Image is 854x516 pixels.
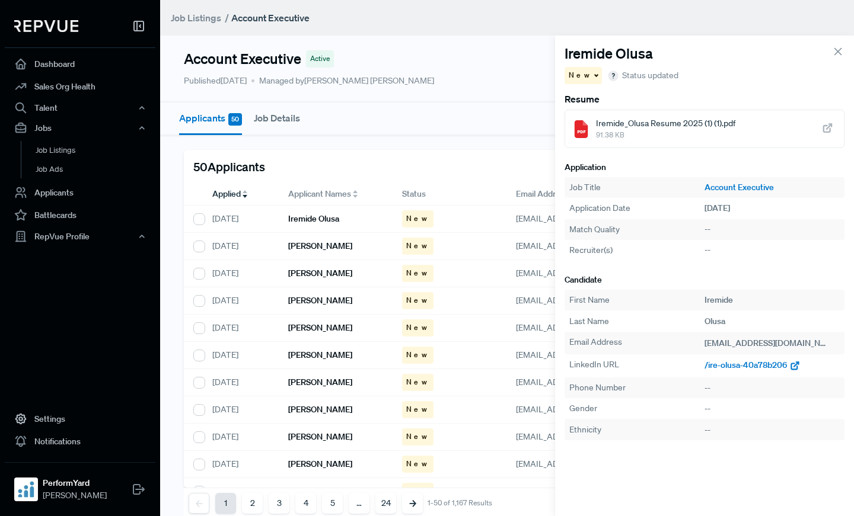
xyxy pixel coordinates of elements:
[5,53,155,75] a: Dashboard
[569,70,592,81] span: New
[516,268,652,278] span: [EMAIL_ADDRESS][DOMAIN_NAME]
[375,493,396,514] button: 24
[17,480,36,499] img: PerformYard
[21,160,171,179] a: Job Ads
[5,75,155,98] a: Sales Org Health
[402,188,426,200] span: Status
[569,336,705,350] div: Email Address
[402,493,423,514] button: Next
[5,226,155,246] button: RepVue Profile
[705,202,840,214] div: [DATE]
[596,130,735,140] span: 91.38 KB
[705,315,840,328] div: Olusa
[203,206,279,233] div: [DATE]
[193,159,265,174] h5: 50 Applicants
[705,402,840,415] div: --
[5,430,155,453] a: Notifications
[21,141,171,160] a: Job Listings
[516,322,652,333] span: [EMAIL_ADDRESS][DOMAIN_NAME]
[406,322,429,333] span: New
[705,382,840,394] div: --
[189,493,209,514] button: Previous
[288,214,339,224] h6: Iremide Olusa
[5,98,155,118] button: Talent
[565,94,845,105] h6: Resume
[288,268,352,278] h6: [PERSON_NAME]
[565,110,845,148] a: Iremide_Olusa Resume 2025 (1) (1).pdf91.38 KB
[184,75,247,87] p: Published [DATE]
[406,350,429,360] span: New
[310,53,330,64] span: Active
[516,213,652,224] span: [EMAIL_ADDRESS][DOMAIN_NAME]
[516,404,652,415] span: [EMAIL_ADDRESS][DOMAIN_NAME]
[349,493,369,514] button: …
[269,493,289,514] button: 3
[212,188,241,200] span: Applied
[406,486,429,496] span: New
[203,478,279,505] div: [DATE]
[225,12,229,24] span: /
[406,213,429,224] span: New
[288,350,352,360] h6: [PERSON_NAME]
[288,296,352,306] h6: [PERSON_NAME]
[596,117,735,130] span: Iremide_Olusa Resume 2025 (1) (1).pdf
[705,360,787,370] span: /ire-olusa-40a78b206
[569,294,705,306] div: First Name
[569,315,705,328] div: Last Name
[516,350,652,360] span: [EMAIL_ADDRESS][DOMAIN_NAME]
[203,260,279,287] div: [DATE]
[203,315,279,342] div: [DATE]
[295,493,316,514] button: 4
[5,408,155,430] a: Settings
[254,102,300,133] button: Job Details
[406,377,429,387] span: New
[5,462,155,507] a: PerformYardPerformYard[PERSON_NAME]
[705,245,710,255] span: --
[705,338,840,348] span: [EMAIL_ADDRESS][DOMAIN_NAME]
[203,451,279,478] div: [DATE]
[622,69,678,82] span: Status updated
[203,233,279,260] div: [DATE]
[516,188,569,200] span: Email Address
[203,396,279,424] div: [DATE]
[565,275,845,285] h6: Candidate
[406,459,429,469] span: New
[705,424,840,436] div: --
[231,12,310,24] strong: Account Executive
[288,486,352,496] h6: [PERSON_NAME]
[203,342,279,369] div: [DATE]
[569,424,705,436] div: Ethnicity
[203,424,279,451] div: [DATE]
[569,358,705,373] div: LinkedIn URL
[569,402,705,415] div: Gender
[14,20,78,32] img: RepVue
[203,287,279,315] div: [DATE]
[406,241,429,251] span: New
[288,405,352,415] h6: [PERSON_NAME]
[516,377,652,387] span: [EMAIL_ADDRESS][DOMAIN_NAME]
[242,493,263,514] button: 2
[516,295,652,306] span: [EMAIL_ADDRESS][DOMAIN_NAME]
[43,477,107,489] strong: PerformYard
[5,181,155,204] a: Applicants
[516,459,652,469] span: [EMAIL_ADDRESS][DOMAIN_NAME]
[288,377,352,387] h6: [PERSON_NAME]
[184,50,301,68] h4: Account Executive
[5,118,155,138] button: Jobs
[569,244,705,257] div: Recruiter(s)
[288,188,351,200] span: Applicant Names
[288,432,352,442] h6: [PERSON_NAME]
[516,431,652,442] span: [EMAIL_ADDRESS][DOMAIN_NAME]
[288,323,352,333] h6: [PERSON_NAME]
[251,75,434,87] span: Managed by [PERSON_NAME] [PERSON_NAME]
[5,204,155,226] a: Battlecards
[189,493,492,514] nav: pagination
[406,431,429,442] span: New
[406,268,429,278] span: New
[569,202,705,214] div: Application Date
[228,113,242,126] span: 50
[406,295,429,306] span: New
[516,241,652,251] span: [EMAIL_ADDRESS][DOMAIN_NAME]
